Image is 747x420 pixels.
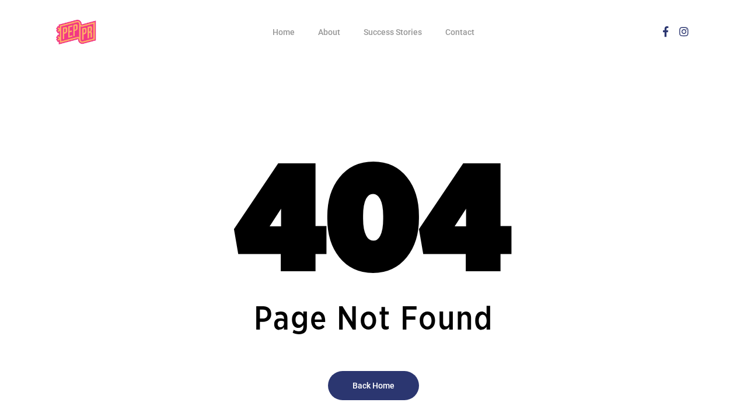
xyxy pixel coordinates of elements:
[328,371,419,400] a: Back Home
[364,27,422,37] span: Success Stories
[273,28,295,36] a: Home
[53,152,694,297] h1: 404
[53,17,102,47] img: Pep Public Relations
[445,27,474,37] span: Contact
[318,28,340,36] a: About
[318,27,340,37] span: About
[352,380,395,391] span: Back Home
[364,28,422,36] a: Success Stories
[273,27,295,37] span: Home
[445,28,474,36] a: Contact
[53,302,694,338] h2: Page Not Found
